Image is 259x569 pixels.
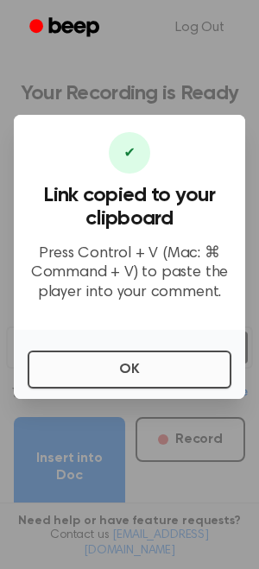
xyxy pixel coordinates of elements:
p: Press Control + V (Mac: ⌘ Command + V) to paste the player into your comment. [28,244,231,303]
a: Beep [17,11,115,45]
button: OK [28,351,231,389]
a: Log Out [158,7,242,48]
div: ✔ [109,132,150,174]
h3: Link copied to your clipboard [28,184,231,231]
